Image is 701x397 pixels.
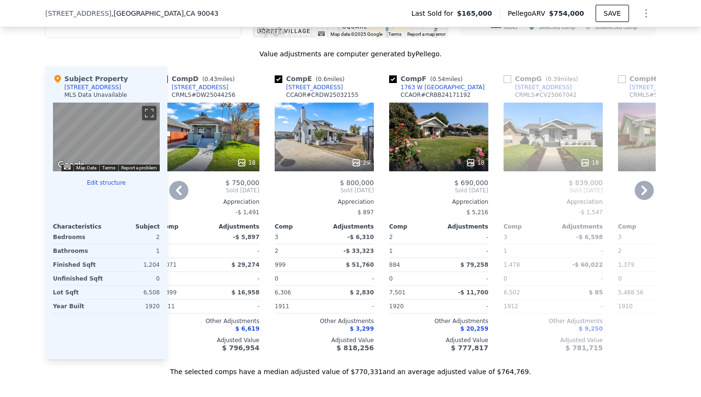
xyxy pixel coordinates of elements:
[142,106,156,120] button: Toggle fullscreen view
[618,223,668,230] div: Comp
[337,344,374,352] span: $ 818,256
[108,244,160,258] div: 1
[460,325,488,332] span: $ 20,259
[255,25,287,38] a: Open this area in Google Maps (opens a new window)
[45,359,656,376] div: The selected comps have a median adjusted value of $770,331 and an average adjusted value of $764...
[618,234,622,240] span: 3
[160,74,238,84] div: Comp D
[172,91,236,99] div: CRMLS # DW25044256
[64,165,71,169] button: Keyboard shortcuts
[466,209,488,216] span: $ 5,216
[572,261,603,268] span: -$ 60,022
[275,289,291,296] span: 6,306
[577,234,603,240] span: -$ 6,598
[326,300,374,313] div: -
[504,84,572,91] a: [STREET_ADDRESS]
[503,24,517,31] text: 90043
[618,84,686,91] a: [STREET_ADDRESS]
[504,74,582,84] div: Comp G
[504,187,603,194] span: Sold [DATE]
[539,24,575,31] text: Selected Comp
[275,300,322,313] div: 1911
[389,223,439,230] div: Comp
[504,275,507,282] span: 0
[466,158,485,167] div: 18
[407,31,445,37] a: Report a map error
[389,317,488,325] div: Other Adjustments
[549,10,584,17] span: $754,000
[504,289,520,296] span: 6,502
[629,84,686,91] div: [STREET_ADDRESS]
[555,300,603,313] div: -
[618,261,634,268] span: 1,379
[102,165,115,170] a: Terms (opens in new tab)
[108,230,160,244] div: 2
[160,84,228,91] a: [STREET_ADDRESS]
[351,158,370,167] div: 29
[340,179,374,187] span: $ 800,000
[454,179,488,187] span: $ 690,000
[53,179,160,187] button: Edit structure
[595,24,637,31] text: Unselected Comp
[330,31,382,37] span: Map data ©2025 Google
[286,91,359,99] div: CCAOR # CRDW25032155
[160,223,210,230] div: Comp
[53,103,160,171] div: Map
[108,300,160,313] div: 1920
[542,76,582,83] span: ( miles)
[441,244,488,258] div: -
[508,9,549,18] span: Pellego ARV
[172,84,228,91] div: [STREET_ADDRESS]
[343,248,374,254] span: -$ 33,323
[210,223,259,230] div: Adjustments
[441,300,488,313] div: -
[231,289,259,296] span: $ 16,958
[629,91,691,99] div: CRMLS # SR25087834
[226,179,259,187] span: $ 750,000
[389,74,466,84] div: Comp F
[326,272,374,285] div: -
[346,261,374,268] span: $ 51,760
[515,84,572,91] div: [STREET_ADDRESS]
[275,234,278,240] span: 3
[108,258,160,272] div: 1,204
[553,223,603,230] div: Adjustments
[53,103,160,171] div: Street View
[389,244,437,258] div: 1
[53,272,104,285] div: Unfinished Sqft
[255,25,287,38] img: Google
[64,91,127,99] div: MLS Data Unavailable
[389,187,488,194] span: Sold [DATE]
[212,272,259,285] div: -
[596,5,629,22] button: SAVE
[569,179,603,187] span: $ 839,000
[389,198,488,206] div: Appreciation
[389,234,393,240] span: 2
[45,49,656,59] div: Value adjustments are computer generated by Pellego .
[504,244,551,258] div: 1
[389,300,437,313] div: 1920
[389,336,488,344] div: Adjusted Value
[579,325,603,332] span: $ 9,250
[504,317,603,325] div: Other Adjustments
[106,223,160,230] div: Subject
[275,84,343,91] a: [STREET_ADDRESS]
[45,9,112,18] span: [STREET_ADDRESS]
[212,244,259,258] div: -
[233,234,259,240] span: -$ 5,897
[53,223,106,230] div: Characteristics
[358,209,374,216] span: $ 897
[388,31,402,37] a: Terms (opens in new tab)
[412,9,457,18] span: Last Sold for
[318,76,327,83] span: 0.6
[618,275,622,282] span: 0
[55,159,87,171] img: Google
[64,84,121,91] div: [STREET_ADDRESS]
[451,344,488,352] span: $ 777,817
[160,187,259,194] span: Sold [DATE]
[275,198,374,206] div: Appreciation
[275,187,374,194] span: Sold [DATE]
[108,272,160,285] div: 0
[212,300,259,313] div: -
[236,209,259,216] span: -$ 1,491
